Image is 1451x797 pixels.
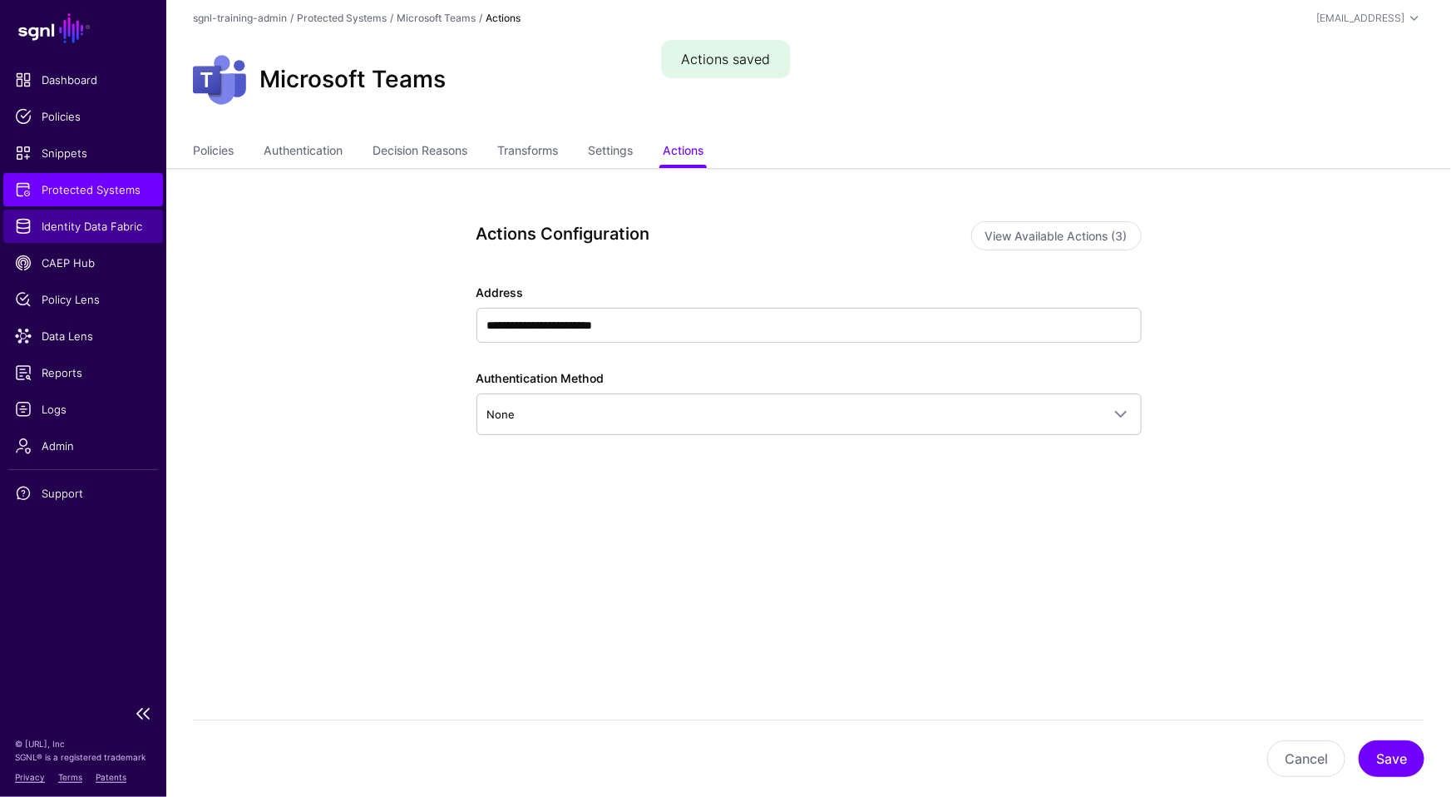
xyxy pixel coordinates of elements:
[15,750,151,764] p: SGNL® is a registered trademark
[3,136,163,170] a: Snippets
[287,11,297,26] div: /
[96,772,126,782] a: Patents
[15,438,151,454] span: Admin
[3,319,163,353] a: Data Lens
[3,246,163,280] a: CAEP Hub
[15,328,151,344] span: Data Lens
[588,136,633,168] a: Settings
[1359,740,1424,777] button: Save
[10,10,156,47] a: SGNL
[15,108,151,125] span: Policies
[397,12,476,24] a: Microsoft Teams
[3,63,163,97] a: Dashboard
[15,485,151,502] span: Support
[476,284,524,301] label: Address
[15,291,151,308] span: Policy Lens
[3,429,163,463] a: Admin
[661,40,790,78] div: Actions saved
[15,181,151,198] span: Protected Systems
[476,224,958,244] h3: Actions Configuration
[15,737,151,750] p: © [URL], Inc
[15,72,151,88] span: Dashboard
[486,12,521,24] strong: Actions
[3,210,163,243] a: Identity Data Fabric
[476,369,605,387] label: Authentication Method
[193,136,234,168] a: Policies
[193,12,287,24] a: sgnl-training-admin
[387,11,397,26] div: /
[476,11,486,26] div: /
[497,136,558,168] a: Transforms
[487,408,516,421] span: None
[15,401,151,418] span: Logs
[297,12,387,24] a: Protected Systems
[3,393,163,426] a: Logs
[663,136,703,168] a: Actions
[259,66,446,94] h2: Microsoft Teams
[264,136,343,168] a: Authentication
[15,364,151,381] span: Reports
[58,772,82,782] a: Terms
[15,772,45,782] a: Privacy
[1316,11,1404,26] div: [EMAIL_ADDRESS]
[193,53,246,106] img: svg+xml;base64,PD94bWwgdmVyc2lvbj0iMS4wIiBlbmNvZGluZz0idXRmLTgiPz4KPHN2ZyB4bWxucz0iaHR0cDovL3d3dy...
[15,218,151,235] span: Identity Data Fabric
[3,283,163,316] a: Policy Lens
[1267,740,1345,777] button: Cancel
[3,173,163,206] a: Protected Systems
[971,221,1142,250] button: View Available Actions (3)
[373,136,467,168] a: Decision Reasons
[3,356,163,389] a: Reports
[15,145,151,161] span: Snippets
[15,255,151,271] span: CAEP Hub
[3,100,163,133] a: Policies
